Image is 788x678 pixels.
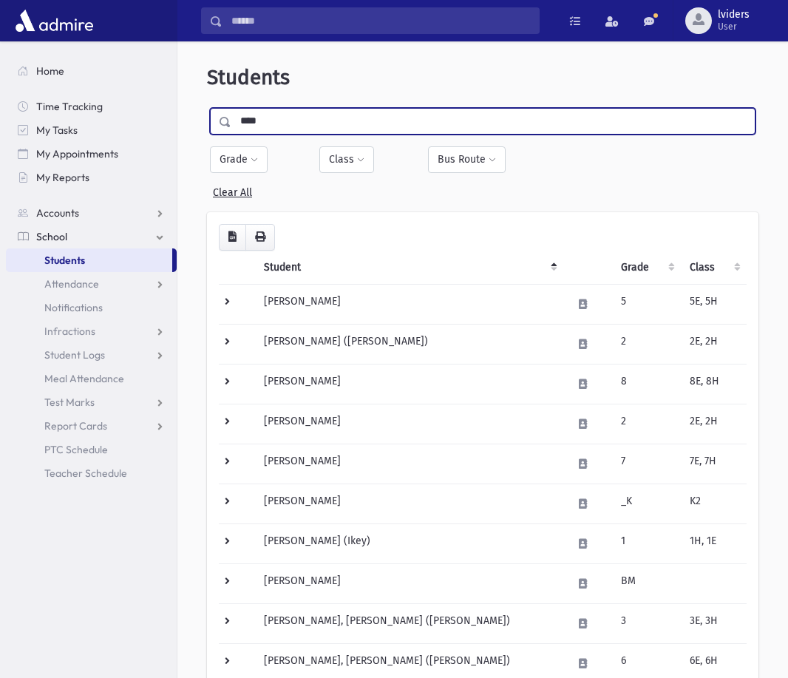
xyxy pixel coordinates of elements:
span: Students [44,254,85,267]
td: [PERSON_NAME] (Ikey) [255,523,563,563]
span: My Reports [36,171,89,184]
span: PTC Schedule [44,443,108,456]
a: Students [6,248,172,272]
input: Search [223,7,539,34]
td: 1 [612,523,681,563]
span: Attendance [44,277,99,291]
span: Infractions [44,325,95,338]
a: My Reports [6,166,177,189]
img: AdmirePro [12,6,97,35]
span: Time Tracking [36,100,103,113]
span: lviders [718,9,750,21]
a: Accounts [6,201,177,225]
button: Bus Route [428,146,506,173]
td: 2E, 2H [681,324,747,364]
a: Infractions [6,319,177,343]
a: PTC Schedule [6,438,177,461]
a: Clear All [213,180,252,199]
td: 7E, 7H [681,444,747,484]
a: Report Cards [6,414,177,438]
td: BM [612,563,681,603]
span: Notifications [44,301,103,314]
span: School [36,230,67,243]
td: K2 [681,484,747,523]
button: CSV [219,224,246,251]
td: 5 [612,284,681,324]
td: 3 [612,603,681,643]
span: Home [36,64,64,78]
td: [PERSON_NAME] [255,444,563,484]
a: Student Logs [6,343,177,367]
a: My Appointments [6,142,177,166]
td: 2E, 2H [681,404,747,444]
span: My Tasks [36,123,78,137]
a: School [6,225,177,248]
a: Meal Attendance [6,367,177,390]
td: [PERSON_NAME] [255,364,563,404]
td: 3E, 3H [681,603,747,643]
td: 7 [612,444,681,484]
td: 1H, 1E [681,523,747,563]
span: Meal Attendance [44,372,124,385]
a: Home [6,59,177,83]
span: Accounts [36,206,79,220]
span: Teacher Schedule [44,467,127,480]
span: Test Marks [44,396,95,409]
td: 8 [612,364,681,404]
span: Report Cards [44,419,107,433]
td: _K [612,484,681,523]
a: Notifications [6,296,177,319]
td: [PERSON_NAME] [255,284,563,324]
a: Time Tracking [6,95,177,118]
th: Class: activate to sort column ascending [681,251,747,285]
td: [PERSON_NAME] [255,563,563,603]
span: Students [207,65,290,89]
td: 5E, 5H [681,284,747,324]
a: Teacher Schedule [6,461,177,485]
td: 2 [612,404,681,444]
td: [PERSON_NAME] ([PERSON_NAME]) [255,324,563,364]
th: Student: activate to sort column descending [255,251,563,285]
button: Print [245,224,275,251]
a: My Tasks [6,118,177,142]
button: Grade [210,146,268,173]
th: Grade: activate to sort column ascending [612,251,681,285]
td: 8E, 8H [681,364,747,404]
span: My Appointments [36,147,118,160]
td: 2 [612,324,681,364]
button: Class [319,146,374,173]
td: [PERSON_NAME] [255,484,563,523]
td: [PERSON_NAME] [255,404,563,444]
span: User [718,21,750,33]
td: [PERSON_NAME], [PERSON_NAME] ([PERSON_NAME]) [255,603,563,643]
span: Student Logs [44,348,105,362]
a: Test Marks [6,390,177,414]
a: Attendance [6,272,177,296]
